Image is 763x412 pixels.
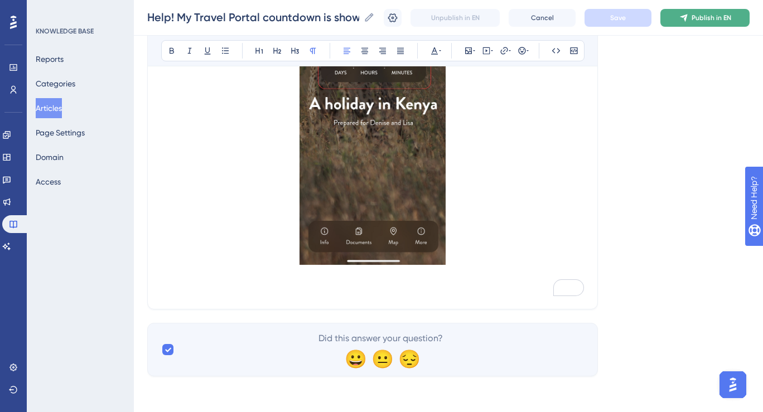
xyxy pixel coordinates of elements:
[318,332,443,345] span: Did this answer your question?
[692,13,731,22] span: Publish in EN
[716,368,750,401] iframe: UserGuiding AI Assistant Launcher
[36,172,61,192] button: Access
[660,9,750,27] button: Publish in EN
[610,13,626,22] span: Save
[398,350,416,367] div: 😔
[36,27,94,36] div: KNOWLEDGE BASE
[371,350,389,367] div: 😐
[36,147,64,167] button: Domain
[36,49,64,69] button: Reports
[585,9,651,27] button: Save
[161,283,532,294] span: Keywords: travel portal countdown, trip timer, departure countdown, wrong departure time,
[531,13,554,22] span: Cancel
[36,123,85,143] button: Page Settings
[36,74,75,94] button: Categories
[509,9,576,27] button: Cancel
[26,3,70,16] span: Need Help?
[147,9,359,25] input: Article Name
[345,350,363,367] div: 😀
[431,13,480,22] span: Unpublish in EN
[36,98,62,118] button: Articles
[411,9,500,27] button: Unpublish in EN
